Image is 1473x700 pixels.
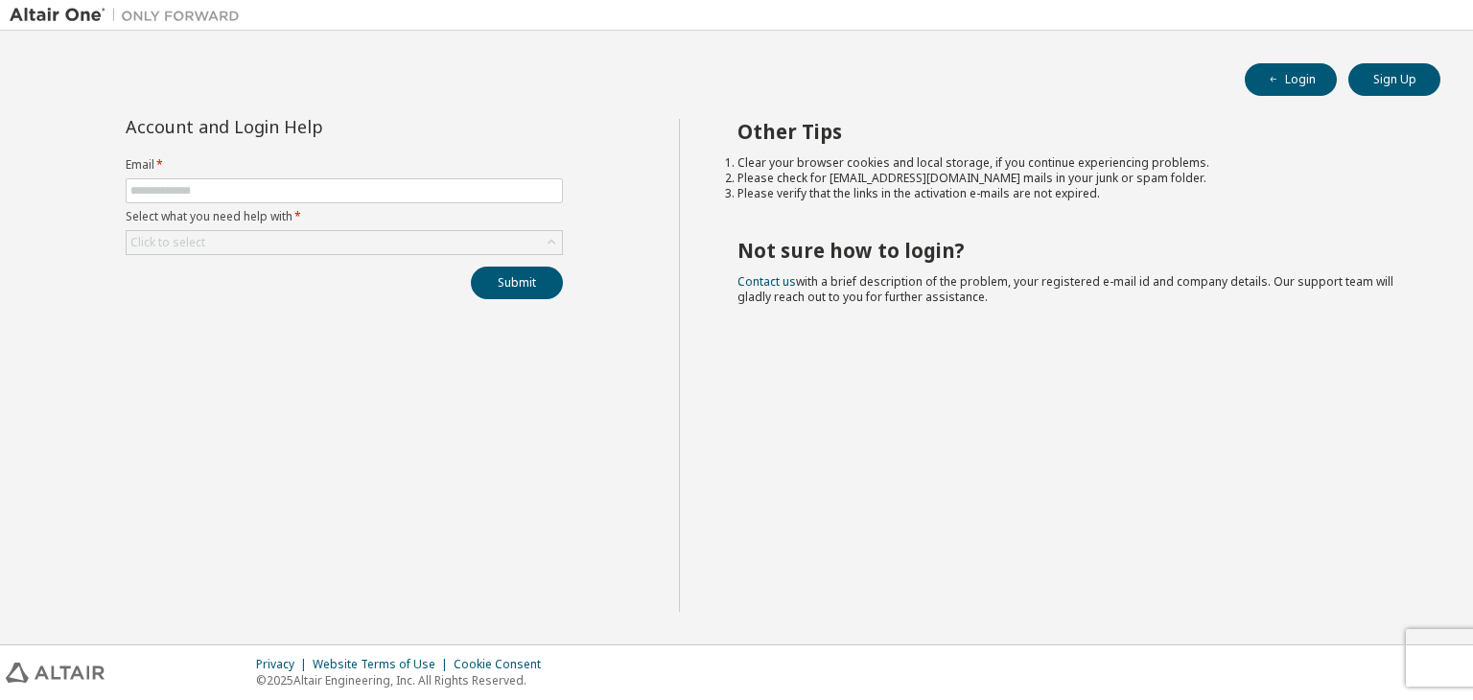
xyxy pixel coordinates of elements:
div: Click to select [127,231,562,254]
a: Contact us [737,273,796,290]
div: Privacy [256,657,313,672]
div: Cookie Consent [454,657,552,672]
h2: Not sure how to login? [737,238,1407,263]
li: Clear your browser cookies and local storage, if you continue experiencing problems. [737,155,1407,171]
div: Click to select [130,235,205,250]
button: Login [1245,63,1337,96]
span: with a brief description of the problem, your registered e-mail id and company details. Our suppo... [737,273,1393,305]
div: Website Terms of Use [313,657,454,672]
img: altair_logo.svg [6,663,105,683]
li: Please check for [EMAIL_ADDRESS][DOMAIN_NAME] mails in your junk or spam folder. [737,171,1407,186]
li: Please verify that the links in the activation e-mails are not expired. [737,186,1407,201]
img: Altair One [10,6,249,25]
label: Email [126,157,563,173]
div: Account and Login Help [126,119,476,134]
button: Sign Up [1348,63,1440,96]
h2: Other Tips [737,119,1407,144]
label: Select what you need help with [126,209,563,224]
p: © 2025 Altair Engineering, Inc. All Rights Reserved. [256,672,552,688]
button: Submit [471,267,563,299]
